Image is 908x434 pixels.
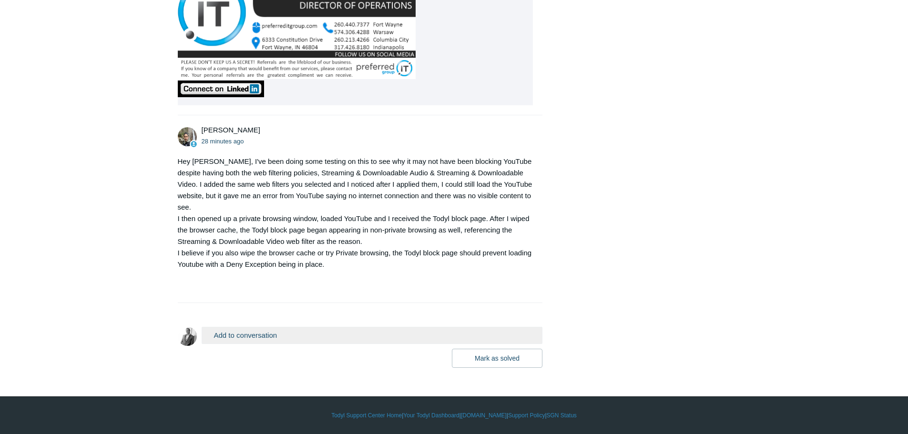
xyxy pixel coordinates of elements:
button: Mark as solved [452,349,542,368]
div: Hey [PERSON_NAME], I've been doing some testing on this to see why it may not have been blocking ... [178,156,533,293]
a: [DOMAIN_NAME] [461,411,507,420]
a: Todyl Support Center Home [331,411,402,420]
a: Your Todyl Dashboard [403,411,459,420]
span: Michael Tjader [202,126,260,134]
time: 09/29/2025, 09:54 [202,138,244,145]
a: SGN Status [547,411,577,420]
div: | | | | [178,411,731,420]
a: https://www.linkedin.com/in/mzcarpenter/ [178,91,264,99]
button: Add to conversation [202,327,543,343]
a: Support Policy [508,411,545,420]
